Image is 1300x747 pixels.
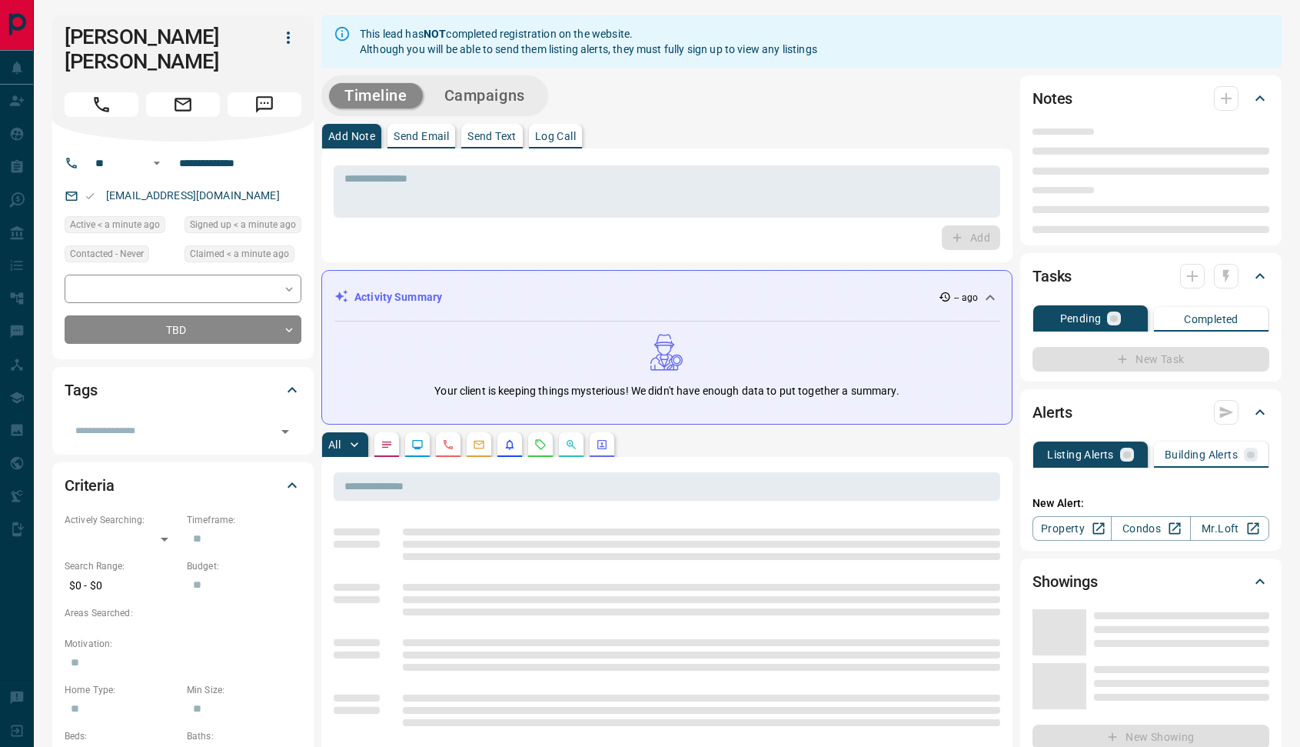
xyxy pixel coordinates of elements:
[85,191,95,202] svg: Email Valid
[187,513,301,527] p: Timeframe:
[70,246,144,262] span: Contacted - Never
[65,92,138,117] span: Call
[187,559,301,573] p: Budget:
[334,283,999,312] div: Activity Summary-- ago
[429,83,540,108] button: Campaigns
[65,683,179,697] p: Home Type:
[329,83,423,108] button: Timeline
[106,189,280,202] a: [EMAIL_ADDRESS][DOMAIN_NAME]
[65,25,252,74] h1: [PERSON_NAME] [PERSON_NAME]
[1060,313,1102,324] p: Pending
[65,216,177,238] div: Tue Sep 16 2025
[65,473,115,498] h2: Criteria
[187,729,301,743] p: Baths:
[504,439,516,451] svg: Listing Alerts
[1111,516,1190,541] a: Condos
[228,92,301,117] span: Message
[354,289,442,305] p: Activity Summary
[1032,516,1112,541] a: Property
[1032,86,1072,111] h2: Notes
[1032,563,1269,600] div: Showings
[65,559,179,573] p: Search Range:
[65,315,301,344] div: TBD
[467,131,517,142] p: Send Text
[148,154,166,172] button: Open
[328,131,375,142] p: Add Note
[190,246,289,262] span: Claimed < a minute ago
[185,245,301,267] div: Tue Sep 16 2025
[65,372,301,409] div: Tags
[1032,495,1269,512] p: New Alert:
[65,729,179,743] p: Beds:
[146,92,220,117] span: Email
[185,216,301,238] div: Tue Sep 16 2025
[434,383,899,399] p: Your client is keeping things mysterious! We didn't have enough data to put together a summary.
[534,439,547,451] svg: Requests
[1032,400,1072,425] h2: Alerts
[328,439,341,450] p: All
[1032,258,1269,295] div: Tasks
[1165,449,1238,460] p: Building Alerts
[187,683,301,697] p: Min Size:
[274,421,296,442] button: Open
[190,217,296,232] span: Signed up < a minute ago
[1190,516,1269,541] a: Mr.Loft
[65,378,97,402] h2: Tags
[70,217,160,232] span: Active < a minute ago
[65,606,301,620] p: Areas Searched:
[381,439,393,451] svg: Notes
[1032,264,1072,288] h2: Tasks
[65,467,301,504] div: Criteria
[394,131,449,142] p: Send Email
[473,439,485,451] svg: Emails
[65,637,301,651] p: Motivation:
[565,439,577,451] svg: Opportunities
[596,439,608,451] svg: Agent Actions
[424,28,446,40] strong: NOT
[65,573,179,599] p: $0 - $0
[411,439,424,451] svg: Lead Browsing Activity
[954,291,978,305] p: -- ago
[1032,569,1098,594] h2: Showings
[1032,394,1269,431] div: Alerts
[442,439,454,451] svg: Calls
[1047,449,1114,460] p: Listing Alerts
[1184,314,1238,325] p: Completed
[65,513,179,527] p: Actively Searching:
[535,131,576,142] p: Log Call
[360,20,817,63] div: This lead has completed registration on the website. Although you will be able to send them listi...
[1032,80,1269,117] div: Notes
